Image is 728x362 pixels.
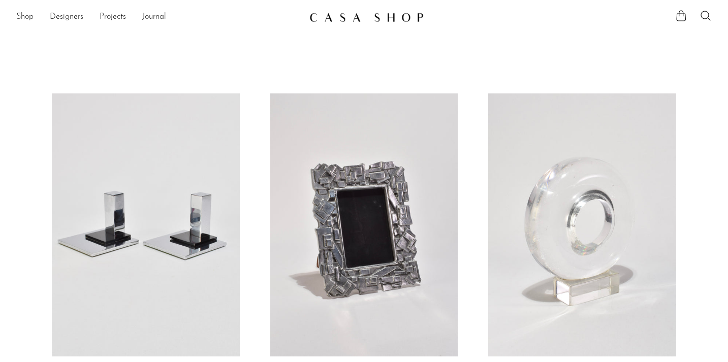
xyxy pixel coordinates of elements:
a: Shop [16,11,34,24]
a: Journal [142,11,166,24]
ul: NEW HEADER MENU [16,9,301,26]
a: Designers [50,11,83,24]
a: Projects [100,11,126,24]
nav: Desktop navigation [16,9,301,26]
